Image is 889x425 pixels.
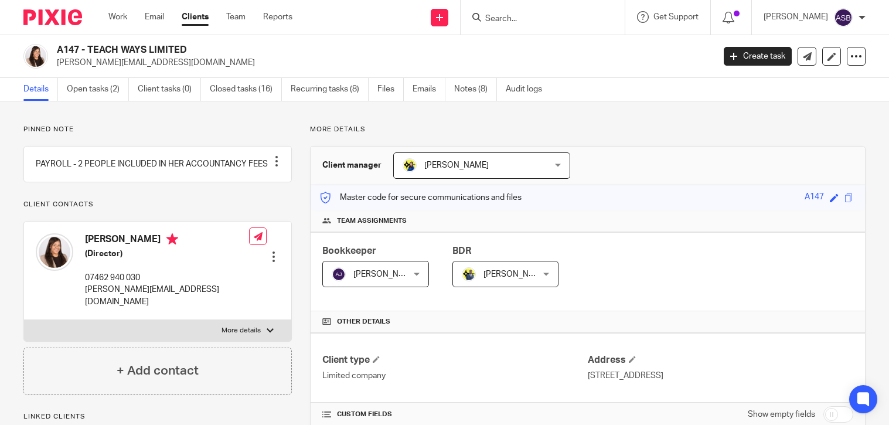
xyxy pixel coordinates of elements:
a: Team [226,11,246,23]
h4: + Add contact [117,362,199,380]
h5: (Director) [85,248,249,260]
h4: [PERSON_NAME] [85,233,249,248]
p: [PERSON_NAME][EMAIL_ADDRESS][DOMAIN_NAME] [85,284,249,308]
p: [STREET_ADDRESS] [588,370,853,382]
img: THERESA%20ANDERSSON%20(1).jpg [23,44,48,69]
p: Linked clients [23,412,292,421]
h4: CUSTOM FIELDS [322,410,588,419]
p: [PERSON_NAME][EMAIL_ADDRESS][DOMAIN_NAME] [57,57,706,69]
span: [PERSON_NAME] [353,270,418,278]
img: svg%3E [332,267,346,281]
img: svg%3E [834,8,853,27]
div: A147 [805,191,824,205]
span: Team assignments [337,216,407,226]
p: Client contacts [23,200,292,209]
span: BDR [452,246,471,256]
span: Bookkeeper [322,246,376,256]
h2: A147 - TEACH WAYS LIMITED [57,44,576,56]
a: Details [23,78,58,101]
p: Pinned note [23,125,292,134]
span: Get Support [653,13,699,21]
span: [PERSON_NAME] [424,161,489,169]
a: Files [377,78,404,101]
a: Open tasks (2) [67,78,129,101]
p: More details [222,326,261,335]
span: Other details [337,317,390,327]
a: Email [145,11,164,23]
h4: Address [588,354,853,366]
p: Limited company [322,370,588,382]
a: Clients [182,11,209,23]
img: Bobo-Starbridge%201.jpg [403,158,417,172]
img: THERESA%20ANDERSSON.jpg [36,233,73,271]
h4: Client type [322,354,588,366]
h3: Client manager [322,159,382,171]
a: Closed tasks (16) [210,78,282,101]
p: Master code for secure communications and files [319,192,522,203]
p: More details [310,125,866,134]
a: Emails [413,78,445,101]
a: Audit logs [506,78,551,101]
a: Reports [263,11,292,23]
input: Search [484,14,590,25]
span: [PERSON_NAME] [483,270,548,278]
img: Pixie [23,9,82,25]
a: Notes (8) [454,78,497,101]
a: Recurring tasks (8) [291,78,369,101]
a: Work [108,11,127,23]
img: Dennis-Starbridge.jpg [462,267,476,281]
i: Primary [166,233,178,245]
a: Create task [724,47,792,66]
a: Client tasks (0) [138,78,201,101]
p: 07462 940 030 [85,272,249,284]
p: [PERSON_NAME] [764,11,828,23]
label: Show empty fields [748,409,815,420]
